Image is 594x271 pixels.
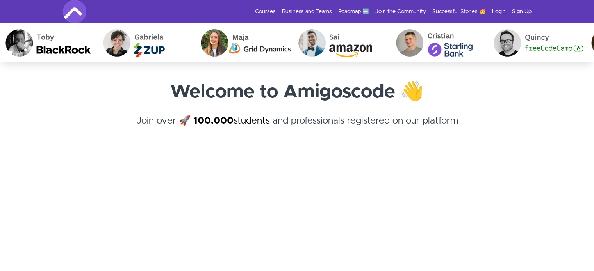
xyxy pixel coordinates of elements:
a: Roadmap 🆕 [338,8,369,16]
h4: Join over 🚀 and professionals registered on our platform [63,114,532,142]
a: Successful Stories 🥳 [432,8,486,16]
img: Gabriela [97,23,195,62]
a: Business and Teams [282,8,332,16]
a: 100,000students [193,116,270,126]
img: Cristian [390,23,488,62]
a: Login [492,8,506,16]
a: Courses [255,8,276,16]
img: Quincy [488,23,585,62]
a: Join the Community [375,8,426,16]
a: Sign Up [512,8,532,16]
img: Sai [293,23,390,62]
strong: 100,000 [193,116,234,126]
img: Maja [195,23,293,62]
strong: Welcome to Amigoscode 👋 [170,83,424,101]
